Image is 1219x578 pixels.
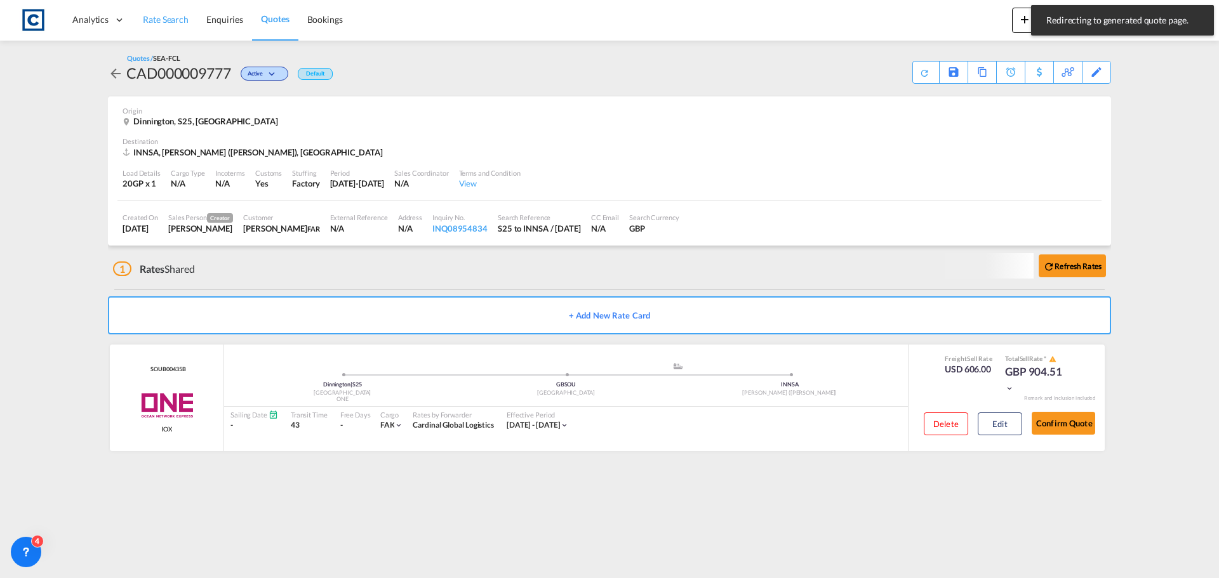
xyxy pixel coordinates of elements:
div: Factory Stuffing [292,178,319,189]
button: icon-plus 400-fgNewicon-chevron-down [1012,8,1070,33]
div: Sales Person [168,213,233,223]
span: Analytics [72,13,109,26]
div: 43 [291,420,328,431]
div: Remark and Inclusion included [1015,395,1105,402]
span: 1 [113,261,131,276]
button: icon-refreshRefresh Rates [1039,254,1106,277]
div: GBSOU [454,381,677,389]
span: Dinnington, S25, [GEOGRAPHIC_DATA] [133,116,278,126]
span: Rate Search [143,14,189,25]
div: Transit Time [291,410,328,419]
div: Default [298,68,333,80]
div: Origin [123,106,1096,115]
div: ONE [230,395,454,404]
md-icon: Schedules Available [269,410,278,419]
div: CC Email [591,213,619,222]
div: GBP 904.51 [1005,364,1069,395]
md-icon: icon-alert [1049,355,1056,363]
md-icon: icon-chevron-down [394,421,403,430]
div: Contract / Rate Agreement / Tariff / Spot Pricing Reference Number: SOUB00435B [147,365,185,374]
div: - [340,420,343,431]
md-icon: icon-chevron-down [560,421,569,430]
span: Subject to Remarks [1042,355,1048,362]
div: Yes [255,178,282,189]
div: [GEOGRAPHIC_DATA] [454,389,677,397]
div: Effective Period [507,410,570,419]
button: icon-alert [1048,355,1056,364]
span: Sell [1020,355,1030,362]
md-icon: assets/icons/custom/ship-fill.svg [670,363,686,369]
div: Quotes /SEA-FCL [127,53,180,63]
div: Change Status Here [231,63,291,83]
div: Lynsey Heaton [168,223,233,234]
div: Free Days [340,410,371,419]
div: 17 Sep 2025 [123,223,158,234]
span: FAR [307,225,320,233]
div: Customs [255,168,282,178]
div: Shared [113,262,195,276]
span: S25 [352,381,362,388]
div: INQ08954834 [432,223,488,234]
div: INNSA [678,381,902,389]
div: Dinnington, S25, United Kingdom [123,115,281,127]
span: Active [248,70,266,82]
div: Cargo Type [171,168,205,178]
span: Creator [207,213,233,223]
div: 01 Sep 2025 - 30 Sep 2025 [507,420,561,431]
div: N/A [394,178,448,189]
button: + Add New Rate Card [108,296,1111,334]
span: Bookings [307,14,343,25]
div: Save As Template [940,62,968,83]
md-icon: icon-chevron-down [266,71,281,78]
div: Freight Rate [945,354,992,363]
img: ONE [126,390,207,421]
div: Incoterms [215,168,245,178]
span: FAK [380,420,395,430]
div: Rates by Forwarder [413,410,494,419]
md-icon: icon-refresh [919,68,929,78]
div: INNSA, Jawaharlal Nehru (Nhava Sheva), Asia Pacific [123,147,386,158]
div: 30 Sep 2025 [330,178,385,189]
div: ANNE MULDOON [243,223,319,234]
span: SOUB00435B [147,365,185,374]
div: Cargo [380,410,404,419]
span: SEA-FCL [153,54,180,62]
img: 1fdb9190129311efbfaf67cbb4249bed.jpeg [19,6,48,34]
div: External Reference [330,213,388,222]
div: Cardinal Global Logistics [413,420,494,431]
div: View [459,178,521,189]
div: Created On [123,213,158,222]
div: Load Details [123,168,161,178]
div: N/A [591,223,619,234]
div: N/A [330,223,388,234]
button: Confirm Quote [1032,412,1095,435]
div: Total Rate [1005,354,1069,364]
div: CAD000009777 [126,63,231,83]
div: Inquiry No. [432,213,488,222]
div: N/A [171,178,205,189]
div: N/A [398,223,422,234]
div: Address [398,213,422,222]
span: IOX [161,424,172,433]
div: - [230,420,278,431]
span: [DATE] - [DATE] [507,420,561,430]
span: New [1017,14,1065,24]
div: Sales Coordinator [394,168,448,178]
md-icon: icon-chevron-down [1005,384,1014,393]
div: Quote PDF is not available at this time [919,62,933,78]
div: GBP [629,223,679,234]
md-icon: icon-refresh [1043,261,1055,272]
div: Customer [243,213,319,222]
span: | [350,381,352,388]
span: Enquiries [206,14,243,25]
span: Sell [967,355,978,362]
div: Change Status Here [241,67,288,81]
div: [GEOGRAPHIC_DATA] [230,389,454,397]
button: Edit [978,412,1022,435]
div: icon-arrow-left [108,63,126,83]
md-icon: icon-plus 400-fg [1017,11,1032,27]
span: Dinnington [323,381,352,388]
div: N/A [215,178,230,189]
div: Destination [123,136,1096,146]
div: Search Currency [629,213,679,222]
